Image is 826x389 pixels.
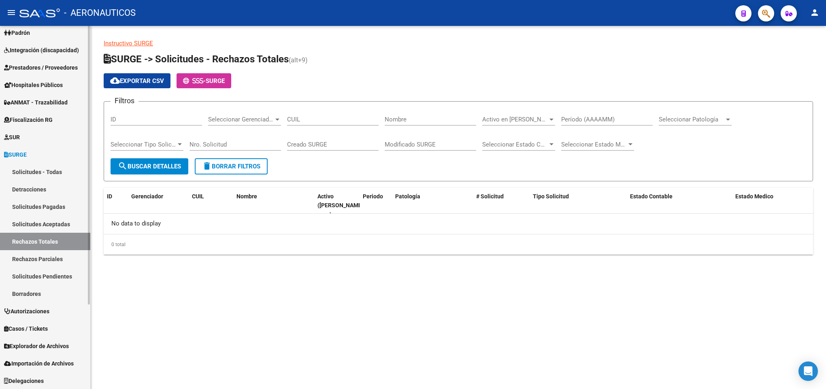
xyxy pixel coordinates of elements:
a: Instructivo SURGE [104,40,153,47]
span: Gerenciador [131,193,163,200]
mat-icon: delete [202,161,212,171]
span: (alt+9) [289,56,308,64]
span: Seleccionar Patología [659,116,724,123]
span: SURGE [206,77,225,85]
span: Activo en [PERSON_NAME] (saas) [482,116,548,123]
span: Integración (discapacidad) [4,46,79,55]
span: Seleccionar Estado Medico [561,141,627,148]
span: SURGE [4,150,27,159]
span: Patología [395,193,420,200]
span: Hospitales Públicos [4,81,63,89]
span: Explorador de Archivos [4,342,69,351]
span: ID [107,193,112,200]
datatable-header-cell: Gerenciador [128,188,189,223]
span: Exportar CSV [110,77,164,85]
button: Buscar Detalles [111,158,188,174]
datatable-header-cell: Activo (Padrón saas) [314,188,360,223]
datatable-header-cell: Estado Contable [627,188,732,223]
span: Delegaciones [4,376,44,385]
span: Seleccionar Gerenciador [208,116,274,123]
span: Estado Contable [630,193,673,200]
datatable-header-cell: Patología [392,188,473,223]
span: Estado Medico [735,193,773,200]
div: Open Intercom Messenger [798,361,818,381]
span: Casos / Tickets [4,324,48,333]
span: Fiscalización RG [4,115,53,124]
span: # Solicitud [476,193,504,200]
button: Exportar CSV [104,73,170,88]
mat-icon: search [118,161,128,171]
span: SURGE -> Solicitudes - Rechazos Totales [104,53,289,65]
datatable-header-cell: Nombre [233,188,314,223]
button: Borrar Filtros [195,158,268,174]
span: CUIL [192,193,204,200]
span: Activo ([PERSON_NAME] saas) [317,193,363,218]
datatable-header-cell: Periodo [360,188,392,223]
span: Padrón [4,28,30,37]
span: Seleccionar Tipo Solicitud [111,141,176,148]
h3: Filtros [111,95,138,106]
span: Periodo [363,193,383,200]
span: - AERONAUTICOS [64,4,136,22]
datatable-header-cell: CUIL [189,188,233,223]
span: Nombre [236,193,257,200]
span: Borrar Filtros [202,163,260,170]
span: - [183,77,206,85]
span: Prestadores / Proveedores [4,63,78,72]
span: SUR [4,133,20,142]
div: No data to display [104,214,813,234]
span: Seleccionar Estado Contable [482,141,548,148]
datatable-header-cell: ID [104,188,128,223]
datatable-header-cell: Tipo Solicitud [530,188,627,223]
mat-icon: menu [6,8,16,17]
button: -SURGE [177,73,231,88]
span: ANMAT - Trazabilidad [4,98,68,107]
div: 0 total [104,234,813,255]
span: Buscar Detalles [118,163,181,170]
span: Autorizaciones [4,307,49,316]
span: Importación de Archivos [4,359,74,368]
datatable-header-cell: # Solicitud [473,188,530,223]
span: Tipo Solicitud [533,193,569,200]
mat-icon: person [810,8,820,17]
mat-icon: cloud_download [110,76,120,85]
